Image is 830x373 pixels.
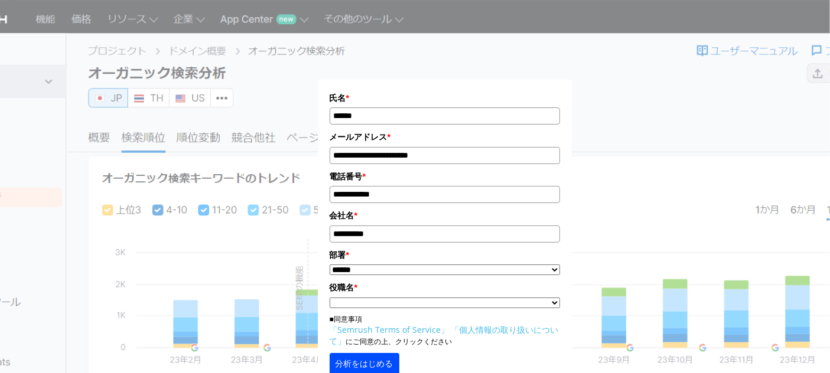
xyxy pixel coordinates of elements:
label: 部署 [330,248,560,261]
a: 「個人情報の取り扱いについて」 [330,324,559,346]
a: 「Semrush Terms of Service」 [330,324,450,335]
label: 会社名 [330,209,560,222]
label: 氏名 [330,91,560,104]
label: 電話番号 [330,170,560,183]
label: メールアドレス [330,130,560,143]
label: 役職名 [330,281,560,294]
p: ■同意事項 にご同意の上、クリックください [330,314,560,347]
